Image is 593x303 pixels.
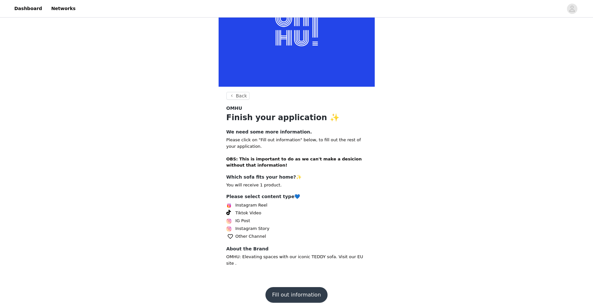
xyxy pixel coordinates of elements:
a: Dashboard [10,1,46,16]
span: Instagram Reel [236,202,267,208]
p: OMHU: Elevating spaces with our iconic TEDDY sofa. Visit our EU site . [226,254,367,266]
img: Instagram Icon [226,226,232,232]
div: avatar [569,4,575,14]
span: OMHU [226,105,242,112]
h4: Please select content type💙 [226,193,367,200]
strong: OBS: This is important to do as we can't make a desicion without that information! [226,157,362,168]
img: Instagram Reels Icon [226,203,232,208]
img: Instagram Icon [226,219,232,224]
span: Other Channel [236,233,266,240]
button: Fill out information [265,287,327,303]
span: IG Post [236,218,250,224]
p: You will receive 1 product. [226,182,367,188]
h1: Finish your application ✨ [226,112,367,123]
a: Networks [47,1,79,16]
span: Instagram Story [236,225,270,232]
p: Please click on "Fill out information" below, to fill out the rest of your application. [226,137,367,169]
button: Back [226,92,250,100]
h4: We need some more information. [226,129,367,135]
h4: Which sofa fits your home?✨ [226,174,367,181]
span: Tiktok Video [236,210,262,216]
h4: About the Brand [226,246,367,252]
